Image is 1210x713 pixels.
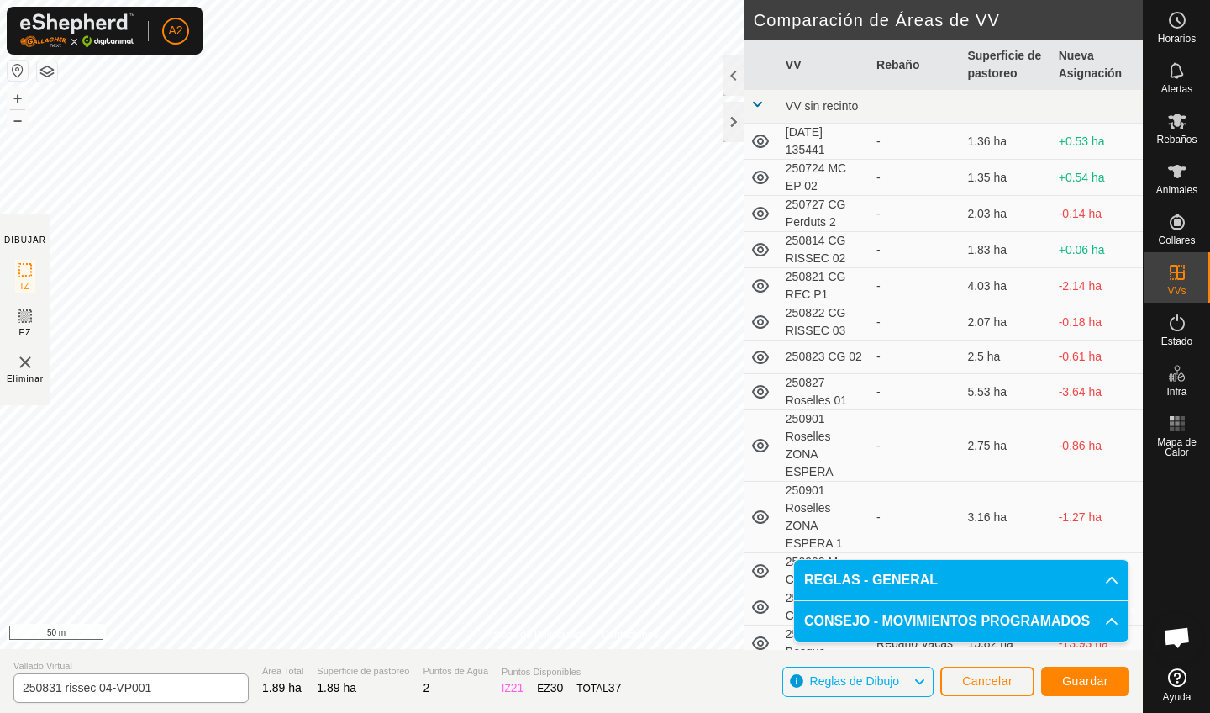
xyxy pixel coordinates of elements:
[1156,185,1197,195] span: Animales
[876,635,954,652] div: Rebano Vacas
[876,277,954,295] div: -
[1052,410,1143,482] td: -0.86 ha
[485,627,581,642] a: Política de Privacidad
[1158,34,1196,44] span: Horarios
[21,280,30,293] span: IZ
[262,681,302,695] span: 1.89 ha
[779,160,870,196] td: 250724 MC EP 02
[1052,626,1143,662] td: -13.93 ha
[960,160,1051,196] td: 1.35 ha
[502,679,523,697] div: IZ
[608,681,622,695] span: 37
[1156,135,1197,145] span: Rebaños
[960,482,1051,553] td: 3.16 ha
[19,326,32,339] span: EZ
[779,304,870,341] td: 250822 CG RISSEC 03
[779,410,870,482] td: 250901 Roselles ZONA ESPERA
[779,482,870,553] td: 250901 Roselles ZONA ESPERA 1
[779,626,870,662] td: 250905 Bosque
[960,553,1051,589] td: 3.76 ha
[1052,40,1143,90] th: Nueva Asignación
[1052,160,1143,196] td: +0.54 ha
[962,674,1013,688] span: Cancelar
[317,681,356,695] span: 1.89 ha
[779,268,870,304] td: 250821 CG REC P1
[1158,235,1195,246] span: Collares
[876,348,954,366] div: -
[1167,286,1186,296] span: VVs
[810,674,900,688] span: Reglas de Dibujo
[1166,387,1186,397] span: Infra
[262,664,303,679] span: Área Total
[502,665,621,679] span: Puntos Disponibles
[779,124,870,160] td: [DATE] 135441
[960,232,1051,268] td: 1.83 ha
[779,374,870,410] td: 250827 Roselles 01
[1052,196,1143,232] td: -0.14 ha
[8,110,28,130] button: –
[423,664,488,679] span: Puntos de Agua
[940,667,1034,696] button: Cancelar
[1161,336,1192,346] span: Estado
[960,341,1051,374] td: 2.5 ha
[511,681,524,695] span: 21
[1052,304,1143,341] td: -0.18 ha
[7,372,44,385] span: Eliminar
[960,196,1051,232] td: 2.03 ha
[779,553,870,589] td: 250902 Mas Coquels 01
[876,509,954,526] div: -
[876,383,954,401] div: -
[786,99,858,113] span: VV sin recinto
[876,133,954,151] div: -
[1052,553,1143,589] td: -1.87 ha
[8,88,28,108] button: +
[1152,612,1202,663] div: Chat abierto
[1052,268,1143,304] td: -2.14 ha
[1163,692,1192,702] span: Ayuda
[1052,232,1143,268] td: +0.06 ha
[870,40,960,90] th: Rebaño
[1148,437,1206,457] span: Mapa de Calor
[1161,84,1192,94] span: Alertas
[960,374,1051,410] td: 5.53 ha
[423,681,429,695] span: 2
[804,611,1090,631] span: CONSEJO - MOVIMIENTOS PROGRAMADOS
[550,681,564,695] span: 30
[960,124,1051,160] td: 1.36 ha
[1041,667,1129,696] button: Guardar
[960,40,1051,90] th: Superficie de pastoreo
[168,22,182,40] span: A2
[876,437,954,455] div: -
[576,679,621,697] div: TOTAL
[15,352,35,372] img: VV
[804,570,938,590] span: REGLAS - GENERAL
[1052,341,1143,374] td: -0.61 ha
[960,410,1051,482] td: 2.75 ha
[779,232,870,268] td: 250814 CG RISSEC 02
[1062,674,1108,688] span: Guardar
[13,659,249,673] span: Vallado Virtual
[1144,662,1210,709] a: Ayuda
[779,589,870,626] td: 250904 Mas Coquels 02
[960,304,1051,341] td: 2.07 ha
[1052,482,1143,553] td: -1.27 ha
[8,61,28,81] button: Restablecer Mapa
[317,664,409,679] span: Superficie de pastoreo
[876,314,954,331] div: -
[537,679,563,697] div: EZ
[20,13,134,48] img: Logo Gallagher
[794,601,1128,642] p-accordion-header: CONSEJO - MOVIMIENTOS PROGRAMADOS
[794,560,1128,600] p-accordion-header: REGLAS - GENERAL
[960,626,1051,662] td: 15.82 ha
[754,10,1143,30] h2: Comparación de Áreas de VV
[876,169,954,187] div: -
[4,234,46,246] div: DIBUJAR
[779,196,870,232] td: 250727 CG Perduts 2
[779,341,870,374] td: 250823 CG 02
[602,627,658,642] a: Contáctenos
[876,205,954,223] div: -
[876,241,954,259] div: -
[1052,374,1143,410] td: -3.64 ha
[1052,124,1143,160] td: +0.53 ha
[960,268,1051,304] td: 4.03 ha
